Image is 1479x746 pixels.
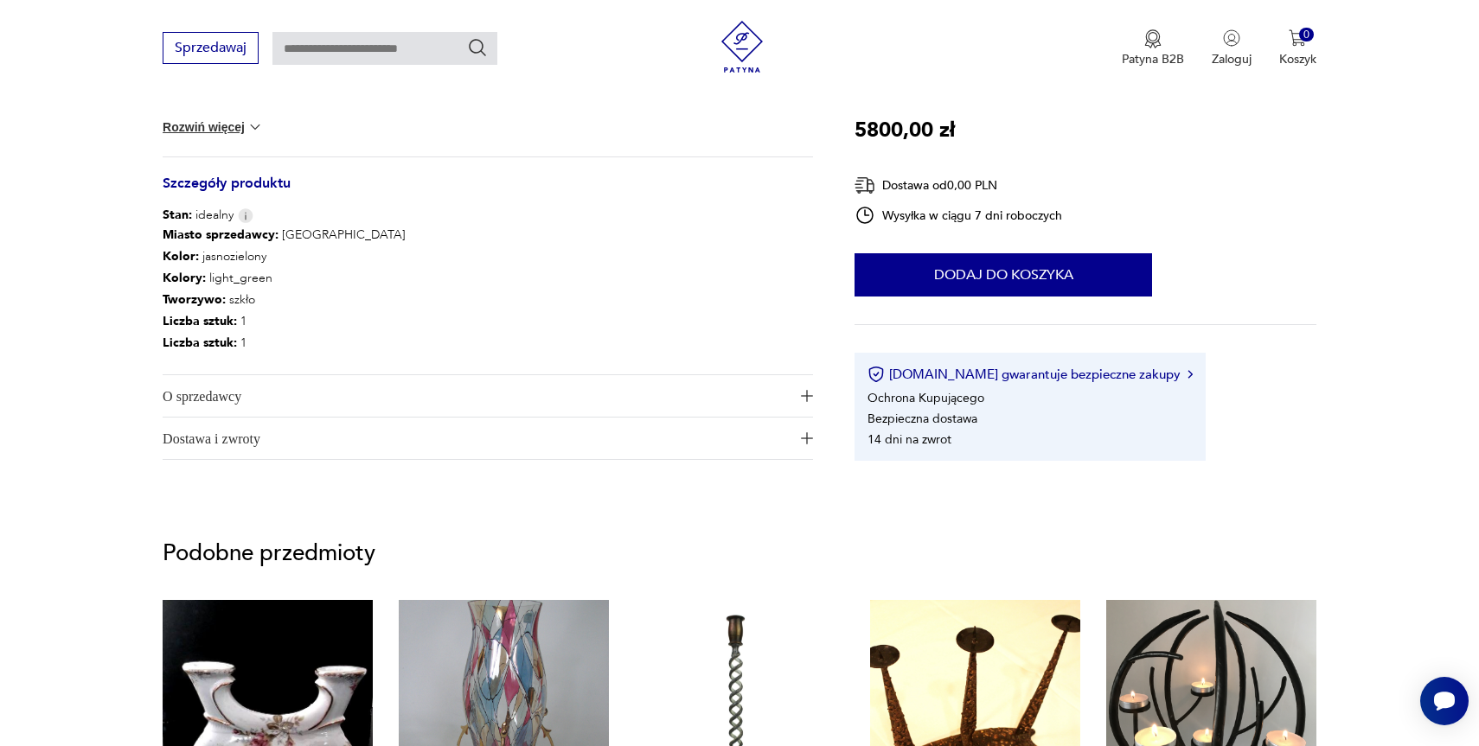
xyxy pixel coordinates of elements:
[163,313,237,329] b: Liczba sztuk :
[855,114,955,147] p: 5800,00 zł
[163,418,790,459] span: Dostawa i zwroty
[163,245,406,267] p: jasnozielony
[1279,29,1316,67] button: 0Koszyk
[163,543,1316,564] p: Podobne przedmioty
[1122,29,1184,67] button: Patyna B2B
[163,248,199,265] b: Kolor:
[163,224,406,245] p: [GEOGRAPHIC_DATA]
[1212,29,1252,67] button: Zaloguj
[163,332,406,354] p: 1
[868,410,977,426] li: Bezpieczna dostawa
[1299,28,1314,42] div: 0
[163,375,790,417] span: O sprzedawcy
[163,335,237,351] b: Liczba sztuk:
[1212,51,1252,67] p: Zaloguj
[163,207,192,223] b: Stan:
[163,291,226,308] b: Tworzywo :
[1144,29,1162,48] img: Ikona medalu
[163,310,406,332] p: 1
[238,208,253,223] img: Info icon
[855,175,1062,196] div: Dostawa od 0,00 PLN
[163,375,813,417] button: Ikona plusaO sprzedawcy
[868,366,885,383] img: Ikona certyfikatu
[163,289,406,310] p: szkło
[163,207,234,224] span: idealny
[855,253,1152,296] button: Dodaj do koszyka
[246,118,264,136] img: chevron down
[801,432,813,444] img: Ikona plusa
[801,390,813,402] img: Ikona plusa
[716,21,768,73] img: Patyna - sklep z meblami i dekoracjami vintage
[163,267,406,289] p: light_green
[1223,29,1240,47] img: Ikonka użytkownika
[163,178,813,207] h3: Szczegóły produktu
[163,118,263,136] button: Rozwiń więcej
[467,37,488,58] button: Szukaj
[1188,370,1193,379] img: Ikona strzałki w prawo
[163,226,279,243] b: Miasto sprzedawcy :
[1122,29,1184,67] a: Ikona medaluPatyna B2B
[868,389,984,405] li: Ochrona Kupującego
[868,430,951,447] li: 14 dni na zwrot
[1122,51,1184,67] p: Patyna B2B
[855,175,875,196] img: Ikona dostawy
[855,205,1062,226] div: Wysyłka w ciągu 7 dni roboczych
[1279,51,1316,67] p: Koszyk
[1420,677,1469,725] iframe: Smartsupp widget button
[163,270,206,286] b: Kolory :
[163,43,259,55] a: Sprzedawaj
[163,418,813,459] button: Ikona plusaDostawa i zwroty
[163,32,259,64] button: Sprzedawaj
[1289,29,1306,47] img: Ikona koszyka
[868,366,1192,383] button: [DOMAIN_NAME] gwarantuje bezpieczne zakupy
